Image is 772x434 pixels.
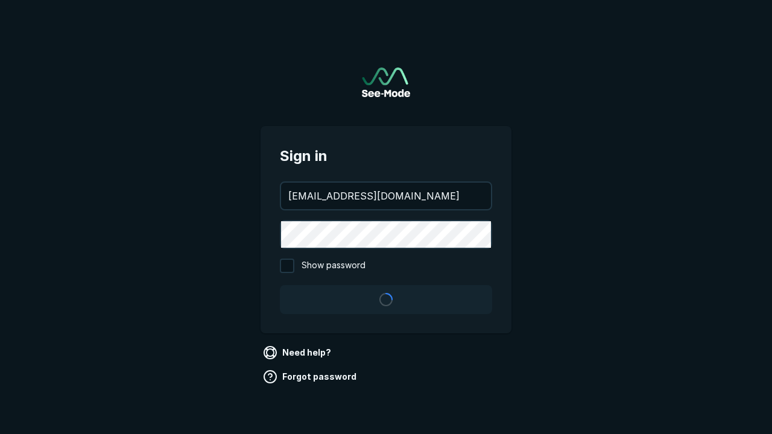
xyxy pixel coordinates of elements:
img: See-Mode Logo [362,68,410,97]
input: your@email.com [281,183,491,209]
a: Need help? [261,343,336,362]
span: Show password [302,259,365,273]
a: Forgot password [261,367,361,386]
span: Sign in [280,145,492,167]
a: Go to sign in [362,68,410,97]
